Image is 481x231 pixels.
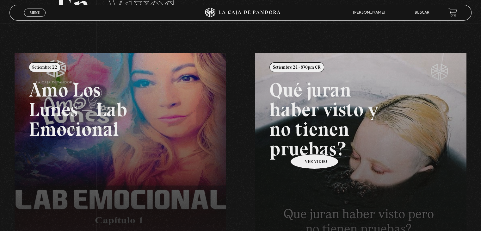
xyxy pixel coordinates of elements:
a: Buscar [415,11,429,15]
a: View your shopping cart [448,8,457,17]
span: [PERSON_NAME] [350,11,392,15]
span: Menu [30,11,40,15]
span: Cerrar [28,16,42,20]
